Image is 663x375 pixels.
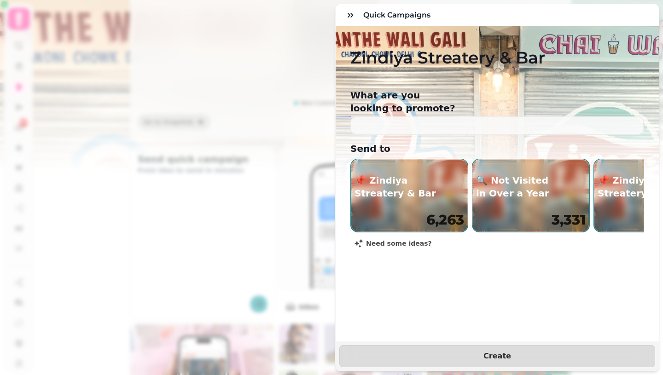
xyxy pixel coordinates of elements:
[426,212,464,228] h1: 6,263
[552,212,586,228] h1: 3,331
[350,142,527,155] h2: Send to
[476,174,589,200] h2: 🔍 Not Visited in Over a Year
[347,236,439,251] button: Need some ideas?
[339,345,655,367] button: Create
[350,26,644,67] h1: Zindiya Streatery & Bar
[350,89,527,115] h2: What are you looking to promote?
[351,352,644,360] span: Create
[350,159,468,232] button: 📌 Zindiya Streatery & Bar6,263
[355,174,468,200] h2: 📌 Zindiya Streatery & Bar
[363,10,434,21] h3: Quick Campaigns
[472,159,590,232] button: 🔍 Not Visited in Over a Year3,331
[366,240,432,247] span: Need some ideas?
